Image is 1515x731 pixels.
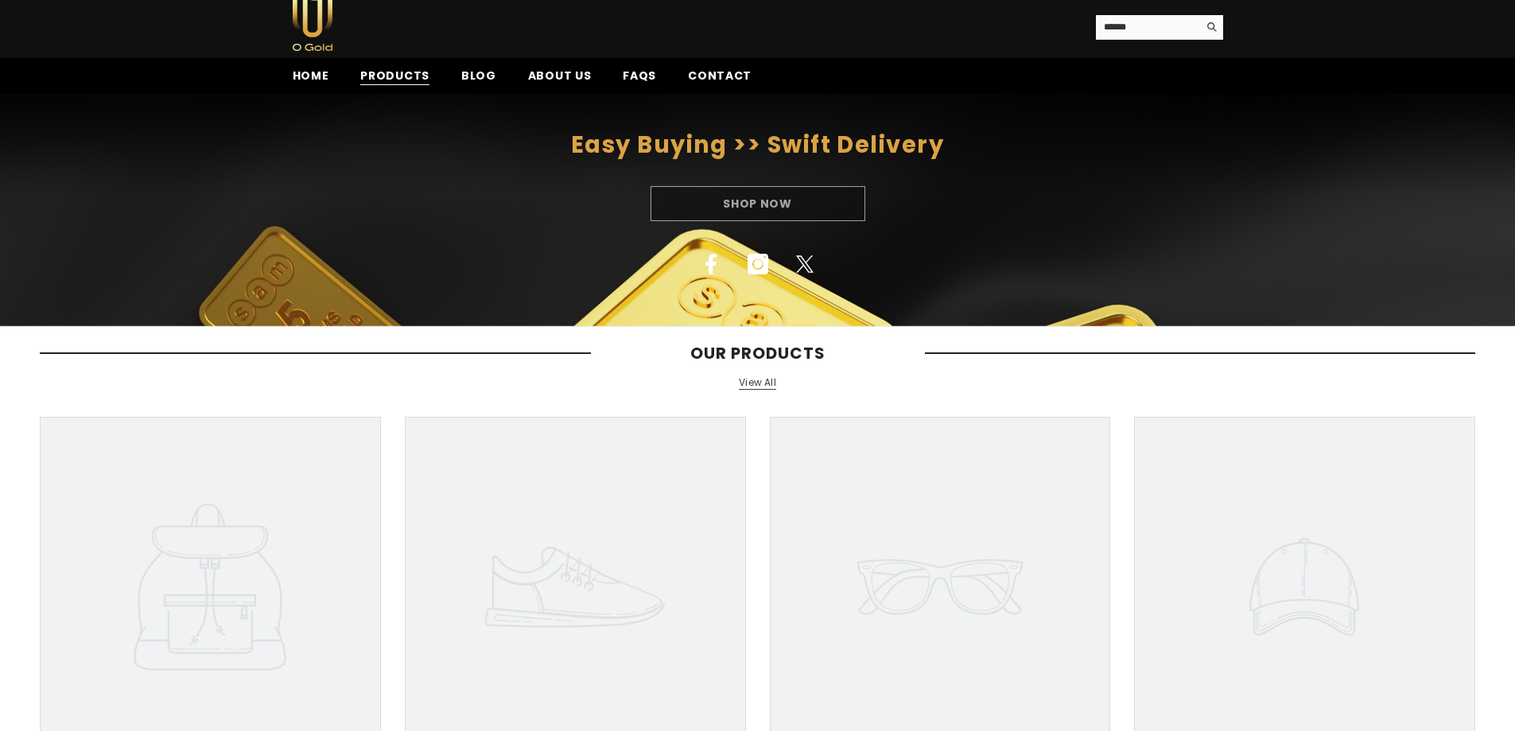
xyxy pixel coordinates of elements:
[277,67,345,94] a: Home
[591,344,925,363] span: Our Products
[688,68,752,84] span: Contact
[739,376,776,390] a: View All
[1198,15,1223,39] button: Search
[623,68,656,84] span: FAQs
[445,67,512,94] a: Blog
[293,68,329,84] span: Home
[672,67,767,94] a: Contact
[344,67,445,94] a: Products
[1096,15,1223,40] summary: Search
[461,68,496,84] span: Blog
[528,68,592,84] span: About us
[512,67,608,94] a: About us
[607,67,672,94] a: FAQs
[360,68,429,84] span: Products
